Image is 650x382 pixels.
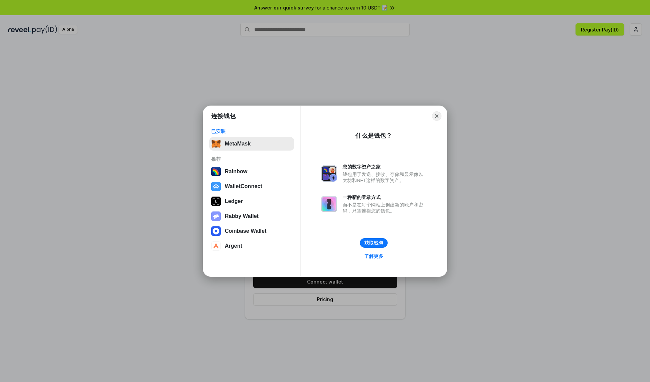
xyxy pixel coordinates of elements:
[364,240,383,246] div: 获取钱包
[209,209,294,223] button: Rabby Wallet
[211,211,221,221] img: svg+xml,%3Csvg%20xmlns%3D%22http%3A%2F%2Fwww.w3.org%2F2000%2Fsvg%22%20fill%3D%22none%22%20viewBox...
[211,226,221,236] img: svg+xml,%3Csvg%20width%3D%2228%22%20height%3D%2228%22%20viewBox%3D%220%200%2028%2028%22%20fill%3D...
[225,198,243,204] div: Ledger
[225,228,266,234] div: Coinbase Wallet
[211,139,221,149] img: svg+xml,%3Csvg%20fill%3D%22none%22%20height%3D%2233%22%20viewBox%3D%220%200%2035%2033%22%20width%...
[225,213,259,219] div: Rabby Wallet
[211,128,292,134] div: 已安装
[209,224,294,238] button: Coinbase Wallet
[355,132,392,140] div: 什么是钱包？
[211,167,221,176] img: svg+xml,%3Csvg%20width%3D%22120%22%20height%3D%22120%22%20viewBox%3D%220%200%20120%20120%22%20fil...
[364,253,383,259] div: 了解更多
[225,243,242,249] div: Argent
[211,112,236,120] h1: 连接钱包
[209,137,294,151] button: MetaMask
[432,111,441,121] button: Close
[209,165,294,178] button: Rainbow
[211,156,292,162] div: 推荐
[360,238,388,248] button: 获取钱包
[343,171,427,183] div: 钱包用于发送、接收、存储和显示像以太坊和NFT这样的数字资产。
[209,180,294,193] button: WalletConnect
[321,165,337,182] img: svg+xml,%3Csvg%20xmlns%3D%22http%3A%2F%2Fwww.w3.org%2F2000%2Fsvg%22%20fill%3D%22none%22%20viewBox...
[225,141,251,147] div: MetaMask
[225,183,262,189] div: WalletConnect
[225,168,247,175] div: Rainbow
[209,239,294,253] button: Argent
[211,197,221,206] img: svg+xml,%3Csvg%20xmlns%3D%22http%3A%2F%2Fwww.w3.org%2F2000%2Fsvg%22%20width%3D%2228%22%20height%3...
[343,164,427,170] div: 您的数字资产之家
[211,241,221,251] img: svg+xml,%3Csvg%20width%3D%2228%22%20height%3D%2228%22%20viewBox%3D%220%200%2028%2028%22%20fill%3D...
[209,195,294,208] button: Ledger
[343,194,427,200] div: 一种新的登录方式
[343,202,427,214] div: 而不是在每个网站上创建新的账户和密码，只需连接您的钱包。
[360,252,387,261] a: 了解更多
[211,182,221,191] img: svg+xml,%3Csvg%20width%3D%2228%22%20height%3D%2228%22%20viewBox%3D%220%200%2028%2028%22%20fill%3D...
[321,196,337,212] img: svg+xml,%3Csvg%20xmlns%3D%22http%3A%2F%2Fwww.w3.org%2F2000%2Fsvg%22%20fill%3D%22none%22%20viewBox...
